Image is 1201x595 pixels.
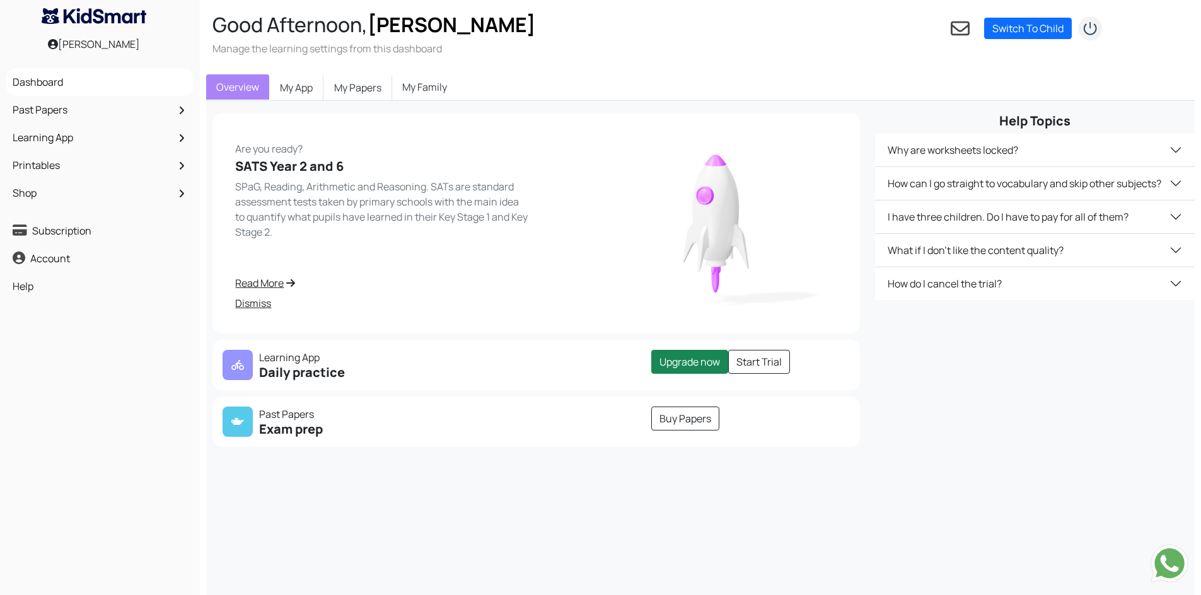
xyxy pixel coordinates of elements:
a: My App [269,74,323,101]
img: Send whatsapp message to +442080035976 [1151,545,1188,582]
h3: Manage the learning settings from this dashboard [212,42,536,55]
a: Account [9,248,190,269]
a: Start Trial [728,350,790,374]
button: How can I go straight to vocabulary and skip other subjects? [875,167,1194,200]
a: Read More [235,275,528,291]
img: KidSmart logo [42,8,146,24]
a: Subscription [9,220,190,241]
span: [PERSON_NAME] [368,11,536,38]
a: My Family [392,74,457,100]
a: Buy Papers [651,407,719,430]
a: Past Papers [9,99,190,120]
a: Learning App [9,127,190,148]
a: Upgrade now [651,350,728,374]
button: I have three children. Do I have to pay for all of them? [875,200,1194,233]
h2: Good Afternoon, [212,13,536,37]
a: Overview [206,74,269,100]
img: logout2.png [1077,16,1103,41]
p: Past Papers [223,407,528,422]
img: rocket [596,136,838,311]
button: How do I cancel the trial? [875,267,1194,300]
p: Are you ready? [235,136,528,156]
button: Why are worksheets locked? [875,134,1194,166]
a: Switch To Child [984,18,1072,39]
button: What if I don't like the content quality? [875,234,1194,267]
h5: Help Topics [875,113,1194,129]
h5: Exam prep [223,422,528,437]
a: Dismiss [235,296,528,311]
a: My Papers [323,74,392,101]
p: Learning App [223,350,528,365]
h5: SATS Year 2 and 6 [235,159,528,174]
a: Help [9,275,190,297]
a: Dashboard [9,71,190,93]
h5: Daily practice [223,365,528,380]
a: Shop [9,182,190,204]
a: Printables [9,154,190,176]
p: SPaG, Reading, Arithmetic and Reasoning. SATs are standard assessment tests taken by primary scho... [235,179,528,240]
